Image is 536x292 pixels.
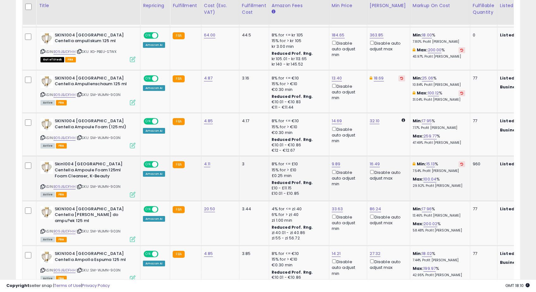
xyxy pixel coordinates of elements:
[423,176,436,182] a: 100.04
[413,141,465,145] p: 47.49% Profit [PERSON_NAME]
[272,186,324,191] div: £10 - £11.15
[143,171,165,177] div: Amazon AI
[77,49,116,54] span: | SKU: XG-PBEU-STWX
[65,57,76,62] span: FBA
[370,258,405,270] div: Disable auto adjust max
[272,38,324,44] div: 15% for > kr 105
[422,251,432,257] a: 18.02
[143,128,165,134] div: Amazon AI
[157,76,168,81] span: OFF
[53,92,76,98] a: B09JBJDFHH
[55,206,132,225] b: SKIN1004 [GEOGRAPHIC_DATA] Centella [PERSON_NAME] do ampu?ek 125 ml
[143,85,165,91] div: Amazon AI
[272,230,324,236] div: zł 40.01 - zł 40.86
[272,87,324,92] div: €0.30 min
[272,143,324,148] div: €10.01 - €10.86
[417,90,428,96] b: Max:
[40,118,53,131] img: 41PNBiFkW5L._SL40_.jpg
[204,118,213,124] a: 4.85
[272,44,324,49] div: kr 3.00 min
[204,2,237,16] div: Cost (Exc. VAT)
[332,126,362,144] div: Disable auto adjust min
[423,221,437,227] a: 200.02
[272,262,324,268] div: €0.30 min
[332,83,362,101] div: Disable auto adjust min
[422,118,432,124] a: 17.95
[54,282,81,289] a: Terms of Use
[53,229,76,234] a: B09JBJDFHH
[332,169,362,187] div: Disable auto adjust min
[500,75,529,81] b: Listed Price:
[56,192,67,197] span: FBA
[413,206,465,218] div: %
[413,258,465,263] p: 7.44% Profit [PERSON_NAME]
[40,237,55,242] span: All listings currently available for purchase on Amazon
[413,266,465,277] div: %
[143,216,165,222] div: Amazon AI
[374,75,384,81] a: 18.69
[413,118,422,124] b: Min:
[413,176,424,182] b: Max:
[413,213,465,218] p: 13.46% Profit [PERSON_NAME]
[473,206,492,212] div: 77
[173,206,184,213] small: FBA
[370,161,380,167] a: 16.49
[413,133,465,145] div: %
[413,133,424,139] b: Max:
[143,261,165,266] div: Amazon AI
[272,118,324,124] div: 8% for <= €10
[53,268,76,273] a: B09JBJDFHH
[204,75,213,81] a: 4.87
[422,206,432,212] a: 17.96
[143,2,167,9] div: Repricing
[157,206,168,212] span: OFF
[272,32,324,38] div: 8% for <= kr 105
[413,98,465,102] p: 31.04% Profit [PERSON_NAME]
[242,206,264,212] div: 3.44
[413,161,465,173] div: %
[144,206,152,212] span: ON
[173,161,184,168] small: FBA
[332,213,362,232] div: Disable auto adjust min
[272,191,324,196] div: £10.01 - £10.85
[413,47,465,59] div: %
[370,40,405,52] div: Disable auto adjust max
[77,135,120,140] span: | SKU: SM-WJMN-903N
[413,221,424,227] b: Max:
[157,33,168,38] span: OFF
[272,56,324,62] div: kr 105.01 - kr 113.65
[242,251,264,257] div: 3.85
[423,133,437,139] a: 259.77
[40,100,55,105] span: All listings currently available for purchase on Amazon
[242,2,266,16] div: Fulfillment Cost
[39,2,138,9] div: Title
[40,251,135,280] div: ASIN:
[413,54,465,59] p: 43.97% Profit [PERSON_NAME]
[500,206,529,212] b: Listed Price:
[272,218,324,223] div: zł 1.00 min
[144,76,152,81] span: ON
[413,40,465,44] p: 7.80% Profit [PERSON_NAME]
[332,40,362,58] div: Disable auto adjust min
[500,259,535,265] b: Business Price:
[272,130,324,136] div: €0.30 min
[500,118,529,124] b: Listed Price:
[413,32,465,44] div: %
[40,75,53,88] img: 41PNBiFkW5L._SL40_.jpg
[272,206,324,212] div: 4% for <= zł 40
[417,47,428,53] b: Max:
[272,212,324,218] div: 6% for > zł 40
[173,2,198,9] div: Fulfillment
[144,33,152,38] span: ON
[40,143,55,149] span: All listings currently available for purchase on Amazon
[332,32,345,38] a: 184.65
[272,137,313,142] b: Reduced Prof. Rng.
[332,75,342,81] a: 13.40
[53,49,76,54] a: B09JBJDFHH
[272,81,324,87] div: 15% for > €10
[144,119,152,124] span: ON
[56,100,67,105] span: FBA
[500,251,529,257] b: Listed Price:
[40,118,135,148] div: ASIN:
[242,75,264,81] div: 3.16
